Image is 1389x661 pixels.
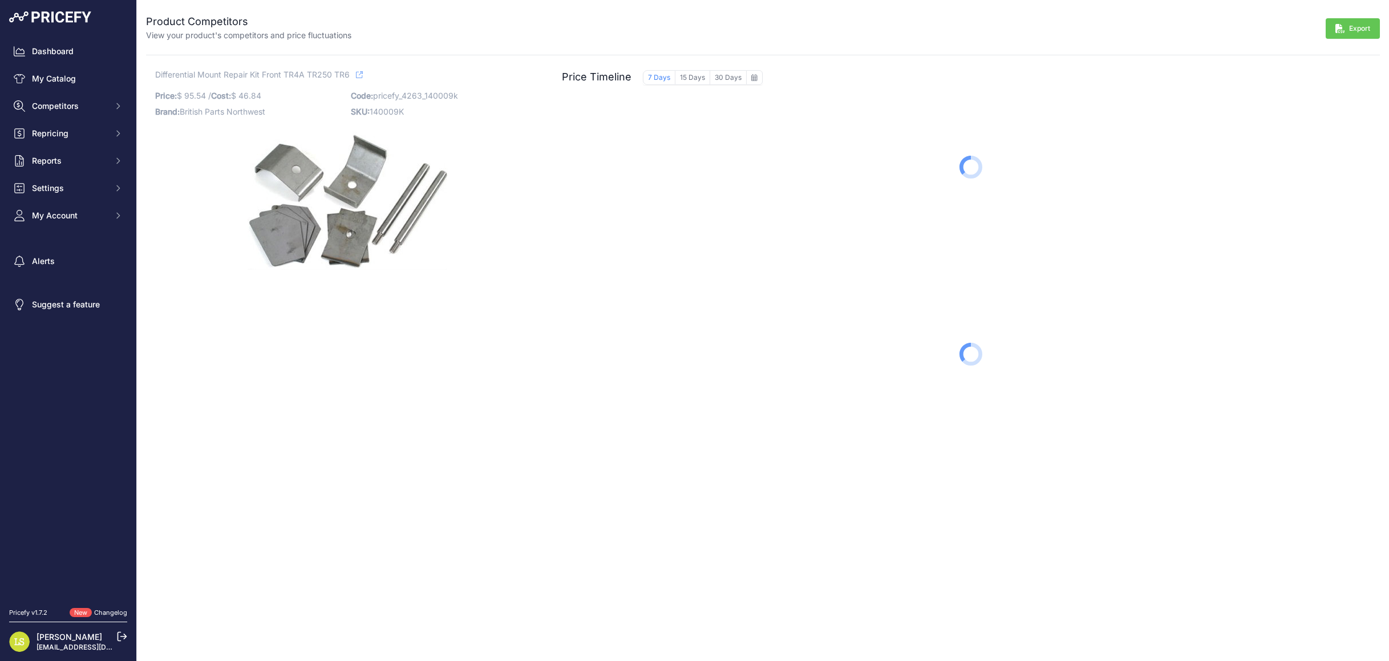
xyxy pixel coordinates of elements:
button: Reports [9,151,127,171]
span: Cost: [211,91,231,100]
button: Settings [9,178,127,198]
h2: Product Competitors [146,14,351,30]
span: Reports [32,155,107,167]
h2: Price Timeline [562,69,631,85]
div: Pricefy v1.7.2 [9,608,47,618]
span: New [70,608,92,618]
span: Differential Mount Repair Kit Front TR4A TR250 TR6 [155,67,350,82]
p: View your product's competitors and price fluctuations [146,30,351,41]
span: Competitors [32,100,107,112]
a: Alerts [9,251,127,271]
button: 15 Days [675,70,710,85]
span: Repricing [32,128,107,139]
a: Dashboard [9,41,127,62]
span: Settings [32,183,107,194]
a: [PERSON_NAME] [37,632,102,642]
span: Code: [351,91,373,100]
button: Competitors [9,96,127,116]
button: Export [1326,18,1380,39]
span: My Account [32,210,107,221]
p: British Parts Northwest [155,104,344,120]
button: Repricing [9,123,127,144]
button: My Account [9,205,127,226]
img: Pricefy Logo [9,11,91,23]
a: [EMAIL_ADDRESS][DOMAIN_NAME] [37,643,156,651]
p: $ 95.54 / $ 46.84 [155,88,344,104]
a: Suggest a feature [9,294,127,315]
span: SKU: [351,107,370,116]
button: 7 Days [643,70,675,85]
a: My Catalog [9,68,127,89]
nav: Sidebar [9,41,127,594]
a: Changelog [94,609,127,617]
span: Price: [155,91,177,100]
p: 140009K [351,104,540,120]
p: pricefy_4263_140009k [351,88,540,104]
span: Brand: [155,107,180,116]
button: 30 Days [710,70,746,85]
